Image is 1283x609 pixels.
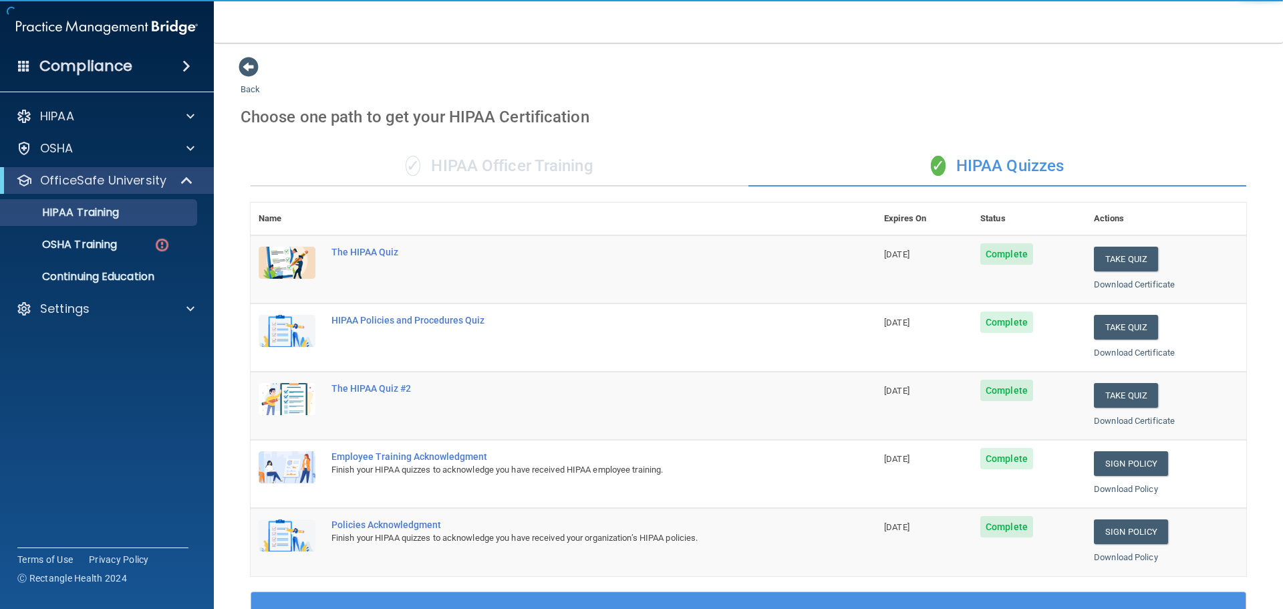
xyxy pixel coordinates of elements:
[884,522,909,532] span: [DATE]
[748,146,1246,187] div: HIPAA Quizzes
[406,156,420,176] span: ✓
[331,519,809,530] div: Policies Acknowledgment
[884,249,909,259] span: [DATE]
[1094,279,1175,289] a: Download Certificate
[9,238,117,251] p: OSHA Training
[241,98,1256,136] div: Choose one path to get your HIPAA Certification
[251,146,748,187] div: HIPAA Officer Training
[16,172,194,189] a: OfficeSafe University
[251,203,323,235] th: Name
[1094,383,1158,408] button: Take Quiz
[16,301,194,317] a: Settings
[17,572,127,585] span: Ⓒ Rectangle Health 2024
[331,530,809,546] div: Finish your HIPAA quizzes to acknowledge you have received your organization’s HIPAA policies.
[331,315,809,326] div: HIPAA Policies and Procedures Quiz
[331,451,809,462] div: Employee Training Acknowledgment
[980,312,1033,333] span: Complete
[980,516,1033,537] span: Complete
[1094,484,1158,494] a: Download Policy
[980,448,1033,469] span: Complete
[884,386,909,396] span: [DATE]
[331,247,809,257] div: The HIPAA Quiz
[9,270,191,283] p: Continuing Education
[884,454,909,464] span: [DATE]
[241,68,260,94] a: Back
[1086,203,1246,235] th: Actions
[89,553,149,566] a: Privacy Policy
[40,108,74,124] p: HIPAA
[884,318,909,328] span: [DATE]
[1094,552,1158,562] a: Download Policy
[40,140,74,156] p: OSHA
[17,553,73,566] a: Terms of Use
[931,156,946,176] span: ✓
[16,108,194,124] a: HIPAA
[980,380,1033,401] span: Complete
[331,383,809,394] div: The HIPAA Quiz #2
[1094,247,1158,271] button: Take Quiz
[16,14,198,41] img: PMB logo
[1094,451,1168,476] a: Sign Policy
[876,203,972,235] th: Expires On
[154,237,170,253] img: danger-circle.6113f641.png
[972,203,1086,235] th: Status
[980,243,1033,265] span: Complete
[39,57,132,76] h4: Compliance
[1094,315,1158,340] button: Take Quiz
[40,172,166,189] p: OfficeSafe University
[16,140,194,156] a: OSHA
[1094,348,1175,358] a: Download Certificate
[1094,519,1168,544] a: Sign Policy
[40,301,90,317] p: Settings
[1094,416,1175,426] a: Download Certificate
[331,462,809,478] div: Finish your HIPAA quizzes to acknowledge you have received HIPAA employee training.
[9,206,119,219] p: HIPAA Training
